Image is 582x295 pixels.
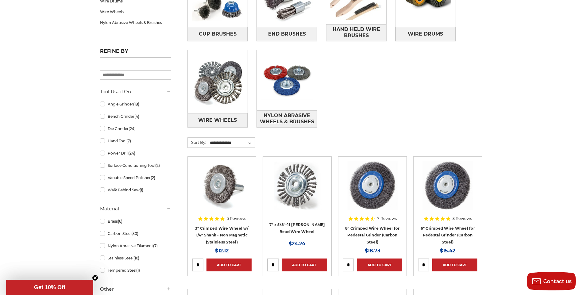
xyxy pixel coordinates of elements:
a: Walk Behind Saw [100,185,171,195]
a: 8" Crimped Wire Wheel for Pedestal Grinder (Carbon Steel) [345,226,399,244]
a: Crimped Wire Wheel with Shank Non Magnetic [192,161,252,220]
h5: Refine by [100,48,171,58]
select: Sort By: [209,138,255,147]
button: Contact us [527,272,576,290]
a: Hand Tool [100,136,171,146]
span: (4) [134,114,139,119]
span: (1) [136,268,140,273]
a: 3" Crimped Wire Wheel w/ 1/4" Shank - Non Magnetic (Stainless Steel) [195,226,249,244]
a: Nylon Abrasive Filament [100,240,171,251]
span: $12.12 [215,248,229,254]
a: Power Drill [100,148,171,159]
a: 6" Crimped Wire Wheel for Pedestal Grinder [418,161,477,220]
span: Wire Drums [408,29,443,39]
span: (18) [133,102,139,106]
a: Nylon Abrasive Wheels & Brushes [100,17,171,28]
span: (24) [129,126,136,131]
button: Close teaser [92,275,98,281]
a: Add to Cart [432,259,477,271]
a: Cup Brushes [188,27,248,41]
a: Bench Grinder [100,111,171,122]
label: Sort By: [188,138,206,147]
span: (1) [140,188,143,192]
span: Get 10% Off [34,284,65,290]
h5: Tool Used On [100,88,171,95]
span: (16) [133,256,139,260]
span: 5 Reviews [227,216,246,220]
a: Add to Cart [206,259,252,271]
h5: Other [100,285,171,293]
a: Hand Held Wire Brushes [326,24,386,41]
a: 7" x 5/8"-11 [PERSON_NAME] Bead Wire Wheel [269,222,325,234]
a: Die Grinder [100,123,171,134]
span: $18.73 [365,248,380,254]
a: Wire Wheels [100,6,171,17]
span: 3 Reviews [453,216,472,220]
a: Variable Speed Polisher [100,172,171,183]
a: 7" x 5/8"-11 Stringer Bead Wire Wheel [267,161,327,220]
img: 6" Crimped Wire Wheel for Pedestal Grinder [422,161,473,210]
img: 8" Crimped Wire Wheel for Pedestal Grinder [347,161,398,210]
img: 7" x 5/8"-11 Stringer Bead Wire Wheel [272,161,322,210]
h5: Material [100,205,171,213]
span: Cup Brushes [199,29,237,39]
div: Get 10% OffClose teaser [6,280,93,295]
span: Wire Wheels [198,115,237,125]
a: Wire Drums [395,27,456,41]
a: Surface Conditioning Tool [100,160,171,171]
img: Nylon Abrasive Wheels & Brushes [257,50,317,110]
span: (6) [118,219,122,224]
span: End Brushes [268,29,306,39]
img: Wire Wheels [188,52,248,112]
a: 8" Crimped Wire Wheel for Pedestal Grinder [343,161,402,220]
a: Nylon Abrasive Wheels & Brushes [257,110,317,127]
a: Stainless Steel [100,253,171,263]
span: (7) [126,139,131,143]
a: 6" Crimped Wire Wheel for Pedestal Grinder (Carbon Steel) [421,226,475,244]
a: Carbon Steel [100,228,171,239]
span: (30) [131,231,138,236]
a: Tempered Steel [100,265,171,276]
a: Brass [100,216,171,227]
a: Wire Wheels [188,113,248,127]
span: $24.24 [289,241,305,247]
span: (2) [155,163,160,168]
a: Add to Cart [357,259,402,271]
span: (7) [153,243,158,248]
span: (2) [151,175,155,180]
span: Contact us [543,278,572,284]
span: 7 Reviews [377,216,397,220]
span: $15.42 [440,248,455,254]
a: Add to Cart [282,259,327,271]
span: (24) [128,151,135,155]
a: Angle Grinder [100,99,171,109]
img: Crimped Wire Wheel with Shank Non Magnetic [197,161,246,210]
a: End Brushes [257,27,317,41]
